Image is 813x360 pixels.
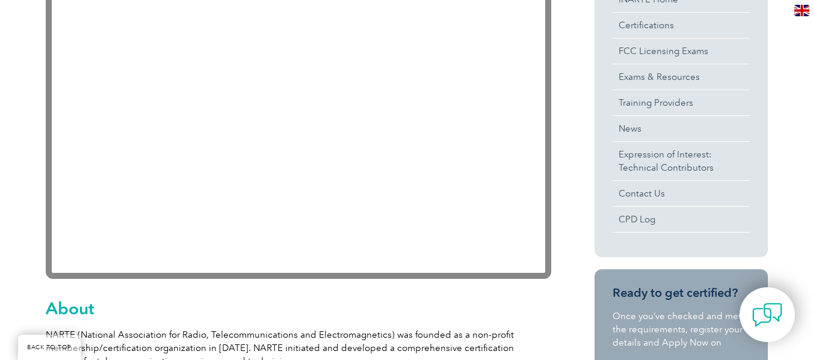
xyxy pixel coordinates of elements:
a: News [613,116,750,141]
h2: About [46,299,551,318]
a: CPD Log [613,207,750,232]
img: contact-chat.png [752,300,782,330]
a: BACK TO TOP [18,335,81,360]
a: Exams & Resources [613,64,750,90]
a: FCC Licensing Exams [613,38,750,64]
h3: Ready to get certified? [613,285,750,301]
a: Contact Us [613,181,750,206]
a: Expression of Interest:Technical Contributors [613,142,750,180]
a: Certifications [613,13,750,38]
p: Once you’ve checked and met the requirements, register your details and Apply Now on [613,310,750,349]
a: Training Providers [613,90,750,115]
img: en [794,5,809,16]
